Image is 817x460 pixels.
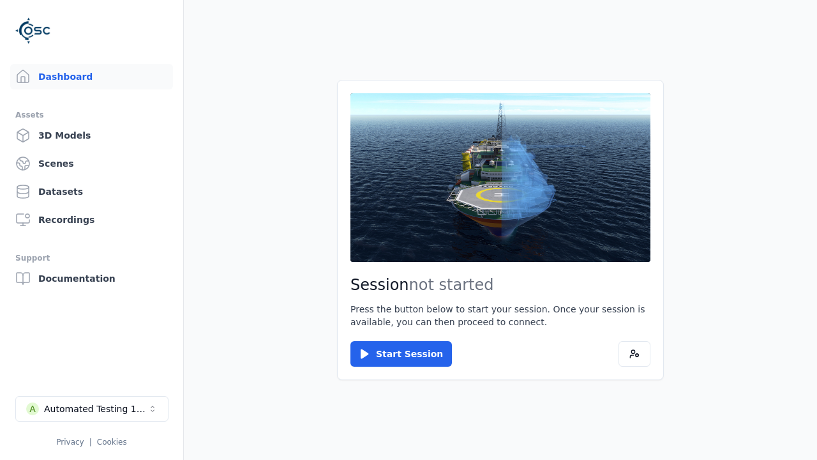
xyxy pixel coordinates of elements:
p: Press the button below to start your session. Once your session is available, you can then procee... [350,303,650,328]
div: Assets [15,107,168,123]
a: Datasets [10,179,173,204]
h2: Session [350,275,650,295]
a: Documentation [10,266,173,291]
a: 3D Models [10,123,173,148]
a: Cookies [97,438,127,447]
button: Select a workspace [15,396,169,422]
div: Support [15,250,168,266]
span: | [89,438,92,447]
a: Recordings [10,207,173,233]
button: Start Session [350,341,452,367]
div: Automated Testing 1 - Playwright [44,402,147,415]
img: Logo [15,13,51,49]
a: Privacy [56,438,84,447]
a: Dashboard [10,64,173,89]
a: Scenes [10,151,173,176]
div: A [26,402,39,415]
span: not started [409,276,494,294]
